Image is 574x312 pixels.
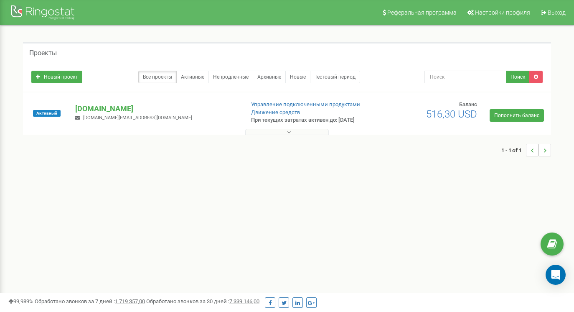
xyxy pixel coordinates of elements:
button: Поиск [506,71,530,83]
span: 1 - 1 of 1 [501,144,526,156]
span: [DOMAIN_NAME][EMAIL_ADDRESS][DOMAIN_NAME] [83,115,192,120]
p: При текущих затратах активен до: [DATE] [251,116,370,124]
nav: ... [501,136,551,165]
span: Активный [33,110,61,117]
span: Баланс [459,101,477,107]
a: Все проекты [138,71,177,83]
span: 99,989% [8,298,33,304]
span: Выход [548,9,566,16]
a: Движение средств [251,109,300,115]
a: Тестовый период [310,71,360,83]
a: Управление подключенными продуктами [251,101,360,107]
span: Настройки профиля [475,9,530,16]
a: Пополнить баланс [490,109,544,122]
a: Активные [176,71,209,83]
input: Поиск [424,71,507,83]
a: Непродленные [208,71,253,83]
u: 7 339 146,00 [229,298,259,304]
a: Новый проект [31,71,82,83]
span: 516,30 USD [426,108,477,120]
a: Новые [285,71,310,83]
p: [DOMAIN_NAME] [75,103,237,114]
u: 1 719 357,00 [115,298,145,304]
a: Архивные [253,71,286,83]
div: Open Intercom Messenger [546,265,566,285]
span: Обработано звонков за 30 дней : [146,298,259,304]
span: Обработано звонков за 7 дней : [35,298,145,304]
span: Реферальная программа [387,9,457,16]
h5: Проекты [29,49,57,57]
